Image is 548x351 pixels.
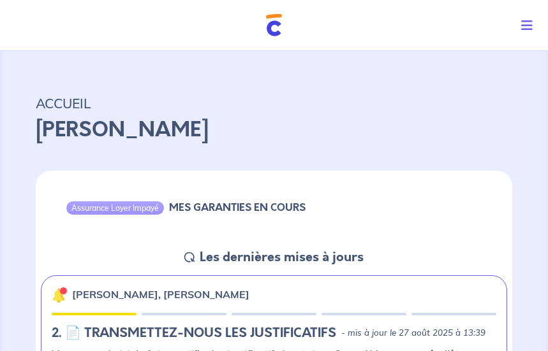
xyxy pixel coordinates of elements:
[200,250,364,265] h5: Les dernières mises à jours
[169,201,306,213] h6: MES GARANTIES EN COURS
[72,287,249,302] p: [PERSON_NAME], [PERSON_NAME]
[266,14,282,36] img: Cautioneo
[52,326,496,341] div: state: DOCUMENTS-IN-PENDING, Context: NEW,CHOOSE-CERTIFICATE,RELATIONSHIP,LESSOR-DOCUMENTS
[511,9,548,42] button: Toggle navigation
[66,201,164,214] div: Assurance Loyer Impayé
[341,327,485,340] p: - mis à jour le 27 août 2025 à 13:39
[36,115,512,145] p: [PERSON_NAME]
[52,326,336,341] h5: 2.︎ 📄 TRANSMETTEZ-NOUS LES JUSTIFICATIFS
[36,92,512,115] p: ACCUEIL
[52,287,67,303] img: 🔔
